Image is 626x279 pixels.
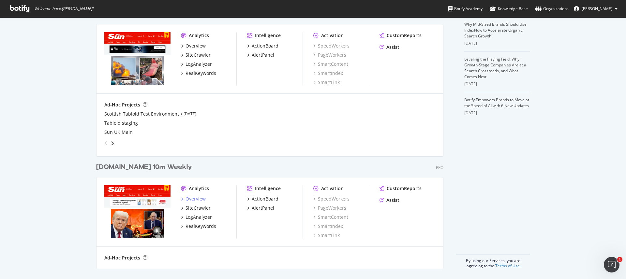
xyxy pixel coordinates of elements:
div: Botify Academy [448,6,483,12]
div: Analytics [189,32,209,39]
a: Leveling the Playing Field: Why Growth-Stage Companies Are at a Search Crossroads, and What Comes... [464,56,526,79]
div: Activation [321,32,344,39]
div: LogAnalyzer [186,61,212,67]
a: [DATE] [184,111,196,117]
iframe: Intercom live chat [604,257,619,272]
div: Assist [386,44,399,50]
a: SpeedWorkers [313,43,350,49]
span: Welcome back, [PERSON_NAME] ! [34,6,93,11]
a: Botify Empowers Brands to Move at the Speed of AI with 6 New Updates [464,97,529,108]
div: Ad-Hoc Projects [104,102,140,108]
a: Overview [181,196,206,202]
a: AlertPanel [247,205,274,211]
a: Sun UK Main [104,129,133,135]
div: ActionBoard [252,196,278,202]
div: Ad-Hoc Projects [104,255,140,261]
div: By using our Services, you are agreeing to the [456,255,530,269]
div: AlertPanel [252,205,274,211]
a: SmartIndex [313,70,343,77]
a: PageWorkers [313,52,346,58]
a: SmartLink [313,79,340,86]
div: ActionBoard [252,43,278,49]
a: Overview [181,43,206,49]
a: AlertPanel [247,52,274,58]
a: CustomReports [380,185,422,192]
div: [DATE] [464,110,530,116]
a: SmartIndex [313,223,343,230]
span: 1 [617,257,622,262]
div: Overview [186,196,206,202]
div: LogAnalyzer [186,214,212,220]
span: Neerav Shah [582,6,612,11]
div: Organizations [535,6,569,12]
a: SmartContent [313,214,348,220]
div: Intelligence [255,185,281,192]
div: [DATE] [464,81,530,87]
div: Pro [436,165,443,170]
a: CustomReports [380,32,422,39]
a: RealKeywords [181,70,216,77]
a: LogAnalyzer [181,214,212,220]
a: Scottish Tabloid Test Environment [104,111,179,117]
div: RealKeywords [186,223,216,230]
div: AlertPanel [252,52,274,58]
a: ActionBoard [247,196,278,202]
a: Terms of Use [495,263,520,269]
div: angle-right [110,140,115,146]
div: CustomReports [387,32,422,39]
a: LogAnalyzer [181,61,212,67]
a: Assist [380,197,399,203]
div: Overview [186,43,206,49]
a: SiteCrawler [181,205,211,211]
div: angle-left [102,138,110,148]
div: SiteCrawler [186,205,211,211]
a: SiteCrawler [181,52,211,58]
a: SmartLink [313,232,340,239]
div: Knowledge Base [490,6,528,12]
a: SmartContent [313,61,348,67]
a: SpeedWorkers [313,196,350,202]
a: RealKeywords [181,223,216,230]
a: [DOMAIN_NAME] 10m Weekly [96,162,195,172]
div: CustomReports [387,185,422,192]
div: Assist [386,197,399,203]
div: RealKeywords [186,70,216,77]
img: www.TheSun.co.uk [104,32,171,85]
a: Assist [380,44,399,50]
img: thesun.ie [104,185,171,238]
a: Tabloid staging [104,120,138,126]
div: SiteCrawler [186,52,211,58]
div: Analytics [189,185,209,192]
div: [DOMAIN_NAME] 10m Weekly [96,162,192,172]
div: Activation [321,185,344,192]
a: PageWorkers [313,205,346,211]
a: Why Mid-Sized Brands Should Use IndexNow to Accelerate Organic Search Growth [464,21,527,39]
div: [DATE] [464,40,530,46]
div: Intelligence [255,32,281,39]
button: [PERSON_NAME] [569,4,623,14]
a: ActionBoard [247,43,278,49]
